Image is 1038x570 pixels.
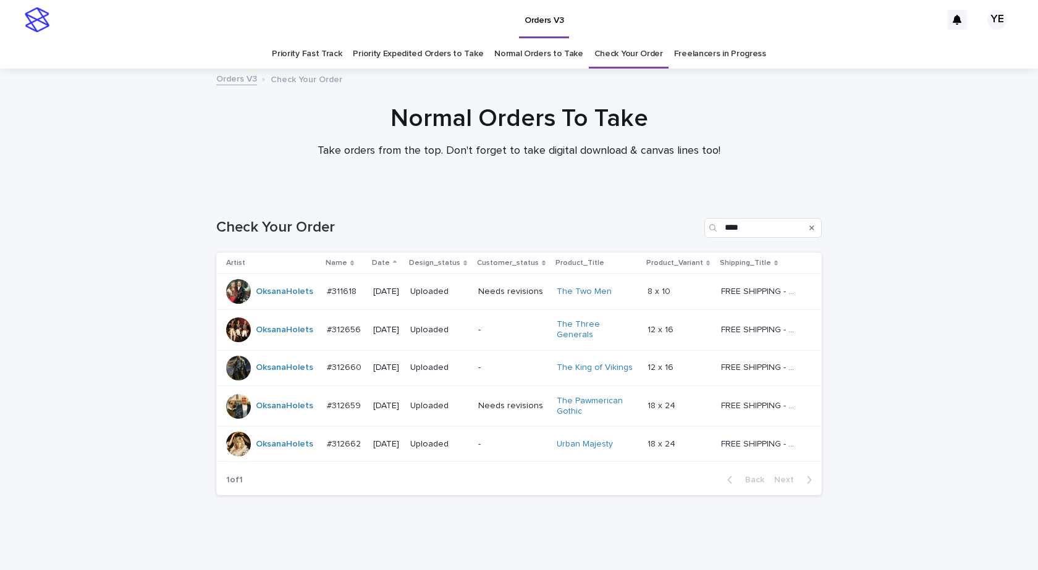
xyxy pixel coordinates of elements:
[326,256,347,270] p: Name
[720,256,771,270] p: Shipping_Title
[353,40,483,69] a: Priority Expedited Orders to Take
[327,360,364,373] p: #312660
[216,427,822,462] tr: OksanaHolets #312662#312662 [DATE]Uploaded-Urban Majesty 18 x 2418 x 24 FREE SHIPPING - preview i...
[272,40,342,69] a: Priority Fast Track
[721,437,801,450] p: FREE SHIPPING - preview in 1-2 business days, after your approval delivery will take 5-10 b.d.
[557,319,634,340] a: The Three Generals
[494,40,583,69] a: Normal Orders to Take
[271,72,342,85] p: Check Your Order
[216,104,822,133] h1: Normal Orders To Take
[717,474,769,485] button: Back
[327,284,359,297] p: #311618
[256,363,313,373] a: OksanaHolets
[410,401,468,411] p: Uploaded
[557,396,634,417] a: The Pawmerican Gothic
[648,322,676,335] p: 12 x 16
[648,437,678,450] p: 18 x 24
[216,219,699,237] h1: Check Your Order
[272,145,766,158] p: Take orders from the top. Don't forget to take digital download & canvas lines too!
[256,325,313,335] a: OksanaHolets
[327,437,363,450] p: #312662
[216,71,257,85] a: Orders V3
[226,256,245,270] p: Artist
[594,40,663,69] a: Check Your Order
[216,465,253,495] p: 1 of 1
[410,325,468,335] p: Uploaded
[478,401,547,411] p: Needs revisions
[409,256,460,270] p: Design_status
[216,309,822,351] tr: OksanaHolets #312656#312656 [DATE]Uploaded-The Three Generals 12 x 1612 x 16 FREE SHIPPING - prev...
[256,401,313,411] a: OksanaHolets
[721,322,801,335] p: FREE SHIPPING - preview in 1-2 business days, after your approval delivery will take 5-10 b.d.
[478,325,547,335] p: -
[648,360,676,373] p: 12 x 16
[256,439,313,450] a: OksanaHolets
[477,256,539,270] p: Customer_status
[478,363,547,373] p: -
[557,363,633,373] a: The King of Vikings
[557,287,612,297] a: The Two Men
[410,439,468,450] p: Uploaded
[216,385,822,427] tr: OksanaHolets #312659#312659 [DATE]UploadedNeeds revisionsThe Pawmerican Gothic 18 x 2418 x 24 FRE...
[373,401,400,411] p: [DATE]
[327,398,363,411] p: #312659
[373,287,400,297] p: [DATE]
[327,322,363,335] p: #312656
[557,439,613,450] a: Urban Majesty
[478,287,547,297] p: Needs revisions
[372,256,390,270] p: Date
[774,476,801,484] span: Next
[721,284,801,297] p: FREE SHIPPING - preview in 1-2 business days, after your approval delivery will take 5-10 b.d.
[410,287,468,297] p: Uploaded
[648,398,678,411] p: 18 x 24
[373,363,400,373] p: [DATE]
[646,256,703,270] p: Product_Variant
[373,439,400,450] p: [DATE]
[721,398,801,411] p: FREE SHIPPING - preview in 1-2 business days, after your approval delivery will take 5-10 b.d.
[256,287,313,297] a: OksanaHolets
[987,10,1007,30] div: YE
[410,363,468,373] p: Uploaded
[769,474,822,485] button: Next
[721,360,801,373] p: FREE SHIPPING - preview in 1-2 business days, after your approval delivery will take 5-10 b.d.
[216,274,822,309] tr: OksanaHolets #311618#311618 [DATE]UploadedNeeds revisionsThe Two Men 8 x 108 x 10 FREE SHIPPING -...
[738,476,764,484] span: Back
[674,40,766,69] a: Freelancers in Progress
[704,218,822,238] input: Search
[373,325,400,335] p: [DATE]
[216,350,822,385] tr: OksanaHolets #312660#312660 [DATE]Uploaded-The King of Vikings 12 x 1612 x 16 FREE SHIPPING - pre...
[555,256,604,270] p: Product_Title
[478,439,547,450] p: -
[648,284,673,297] p: 8 x 10
[25,7,49,32] img: stacker-logo-s-only.png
